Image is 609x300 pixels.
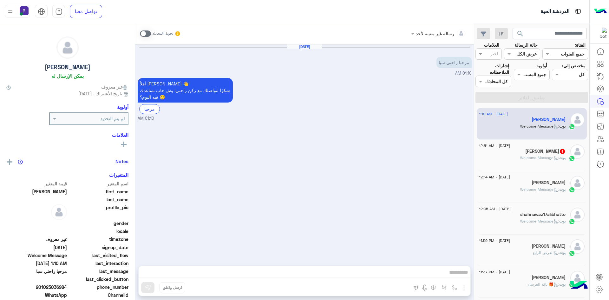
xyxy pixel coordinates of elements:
[559,124,566,129] span: بوت
[139,104,160,114] div: مرحبا
[569,187,575,193] img: WhatsApp
[540,7,569,16] p: الدردشة الحية
[532,117,566,122] h5: Mahmoud
[68,244,129,251] span: signup_date
[525,149,566,154] h5: Arshad ali
[569,218,575,225] img: WhatsApp
[490,50,499,58] div: اختر
[520,187,559,192] span: : Welcome Message
[159,282,185,293] button: ارسل واغلق
[559,282,566,287] span: بوت
[595,28,607,39] img: 322853014244696
[533,250,559,255] span: : العرض الرابع
[6,236,67,243] span: غير معروف
[138,78,233,103] p: 11/8/2025, 1:10 AM
[68,292,129,298] span: ChannelId
[570,144,585,159] img: defaultAdmin.png
[570,176,585,190] img: defaultAdmin.png
[70,5,102,18] a: تواصل معنا
[559,155,566,160] span: بوت
[513,28,528,42] button: search
[6,228,67,235] span: null
[574,7,582,15] img: tab
[484,42,499,48] label: العلامات
[117,104,128,110] h6: أولوية
[51,204,67,220] img: defaultAdmin.png
[562,62,586,69] label: مخصص إلى:
[101,83,128,90] span: غير معروف
[520,212,566,217] h5: shahnawaz17alibhutto
[479,206,511,212] span: [DATE] - 12:05 AM
[78,90,122,97] span: تاريخ الأشتراك : [DATE]
[51,73,84,79] h6: يمكن الإرسال له
[436,57,472,68] p: 11/8/2025, 1:10 AM
[559,250,566,255] span: بوت
[6,220,67,227] span: null
[570,113,585,127] img: defaultAdmin.png
[68,220,129,227] span: gender
[532,243,566,249] h5: Ahmed Salah Eid
[575,42,586,48] label: القناة:
[6,292,67,298] span: 2
[6,132,128,138] h6: العلامات
[516,30,524,37] span: search
[68,284,129,290] span: phone_number
[57,37,78,58] img: defaultAdmin.png
[68,180,129,187] span: اسم المتغير
[45,63,90,71] h5: [PERSON_NAME]
[115,158,128,164] h6: Notes
[18,159,23,164] img: notes
[520,155,559,160] span: : Welcome Message
[520,124,559,129] span: : Welcome Message
[568,275,590,297] img: hulul-logo.png
[560,149,565,154] span: 1
[475,92,588,103] button: تطبيق الفلاتر
[68,252,129,259] span: last_visited_flow
[479,238,510,243] span: [DATE] - 11:59 PM
[479,143,510,149] span: [DATE] - 12:51 AM
[570,239,585,254] img: defaultAdmin.png
[138,116,154,122] span: 01:10 AM
[479,111,508,117] span: [DATE] - 1:10 AM
[6,180,67,187] span: قيمة المتغير
[532,180,566,185] h5: M Nouman
[6,268,67,275] span: مرحبا راحتي سبا
[455,71,472,76] span: 01:10 AM
[6,284,67,290] span: 201023036984
[52,5,65,18] a: tab
[6,260,67,267] span: 2025-08-10T22:10:48.059Z
[55,8,62,15] img: tab
[68,196,129,203] span: last_name
[38,8,45,15] img: tab
[479,269,510,275] span: [DATE] - 11:37 PM
[68,236,129,243] span: timezone
[109,172,128,178] h6: المتغيرات
[569,123,575,130] img: WhatsApp
[6,252,67,259] span: Welcome Message
[570,208,585,222] img: defaultAdmin.png
[6,188,67,195] span: Mahmoud
[570,271,585,285] img: defaultAdmin.png
[479,174,510,180] span: [DATE] - 12:14 AM
[68,260,129,267] span: last_interaction
[68,268,129,275] span: last_message
[68,188,129,195] span: first_name
[68,276,129,283] span: last_clicked_button
[6,8,14,16] img: profile
[6,276,67,283] span: null
[520,219,559,223] span: : Welcome Message
[514,42,538,48] label: حالة الرسالة
[536,62,547,69] label: أولوية
[569,250,575,257] img: WhatsApp
[152,31,173,36] small: تحويل المحادثة
[532,275,566,280] h5: Abdelfattah
[287,44,322,49] h6: [DATE]
[6,244,67,251] span: 2025-08-10T22:10:48.064Z
[594,5,607,18] img: Logo
[527,282,559,287] span: : 🎁 باقة العرسان
[559,219,566,223] span: بوت
[7,159,12,165] img: add
[20,6,29,15] img: userImage
[475,62,509,76] label: إشارات الملاحظات
[569,155,575,162] img: WhatsApp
